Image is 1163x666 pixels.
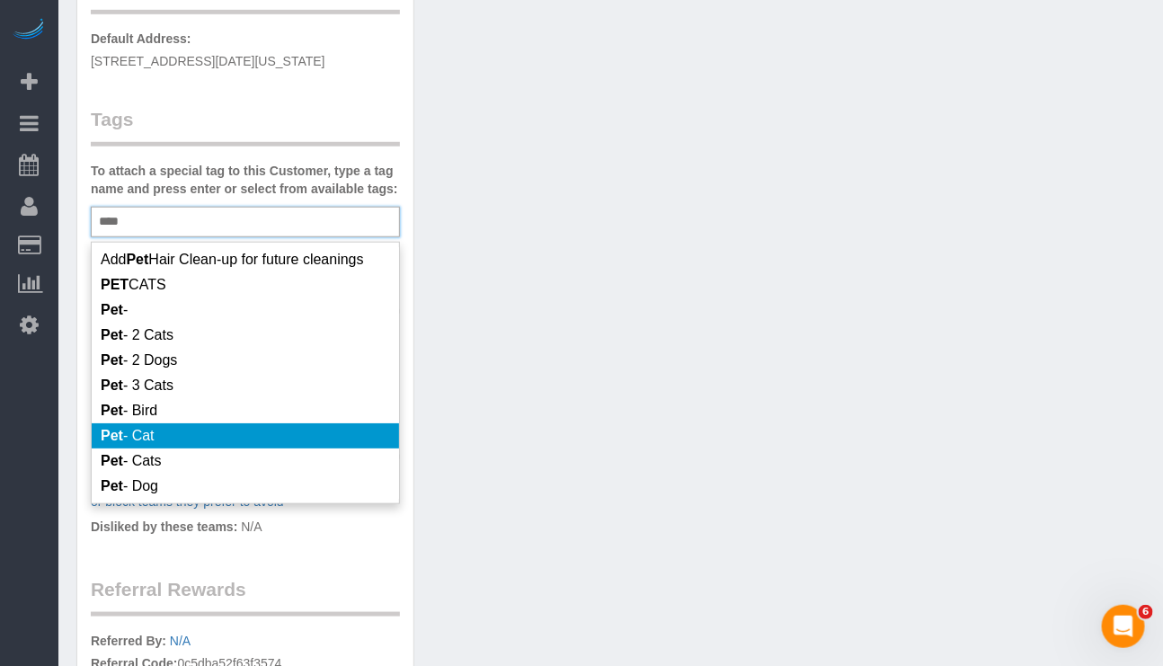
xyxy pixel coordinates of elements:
[91,476,388,509] a: Set the teams that the Customer prefers to work with, or block teams they prefer to avoid
[170,634,191,648] a: N/A
[101,302,123,317] em: Pet
[91,518,237,536] label: Disliked by these teams:
[101,478,123,493] em: Pet
[91,54,325,68] span: [STREET_ADDRESS][DATE][US_STATE]
[101,277,166,292] span: CATS
[101,302,128,317] span: -
[101,453,162,468] span: - Cats
[101,478,158,493] span: - Dog
[101,277,129,292] em: PET
[101,377,123,393] em: Pet
[101,377,173,393] span: - 3 Cats
[126,252,148,267] em: Pet
[101,403,123,418] em: Pet
[101,453,123,468] em: Pet
[101,252,364,267] span: Add Hair Clean-up for future cleanings
[241,519,262,534] span: N/A
[11,18,47,43] img: Automaid Logo
[91,632,166,650] label: Referred By:
[91,106,400,147] legend: Tags
[1102,605,1145,648] iframe: Intercom live chat
[101,352,177,368] span: - 2 Dogs
[101,327,123,342] em: Pet
[101,403,157,418] span: - Bird
[1139,605,1153,619] span: 6
[91,576,400,617] legend: Referral Rewards
[91,162,400,198] label: To attach a special tag to this Customer, type a tag name and press enter or select from availabl...
[101,428,123,443] em: Pet
[91,30,191,48] label: Default Address:
[101,327,173,342] span: - 2 Cats
[101,428,155,443] span: - Cat
[101,352,123,368] em: Pet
